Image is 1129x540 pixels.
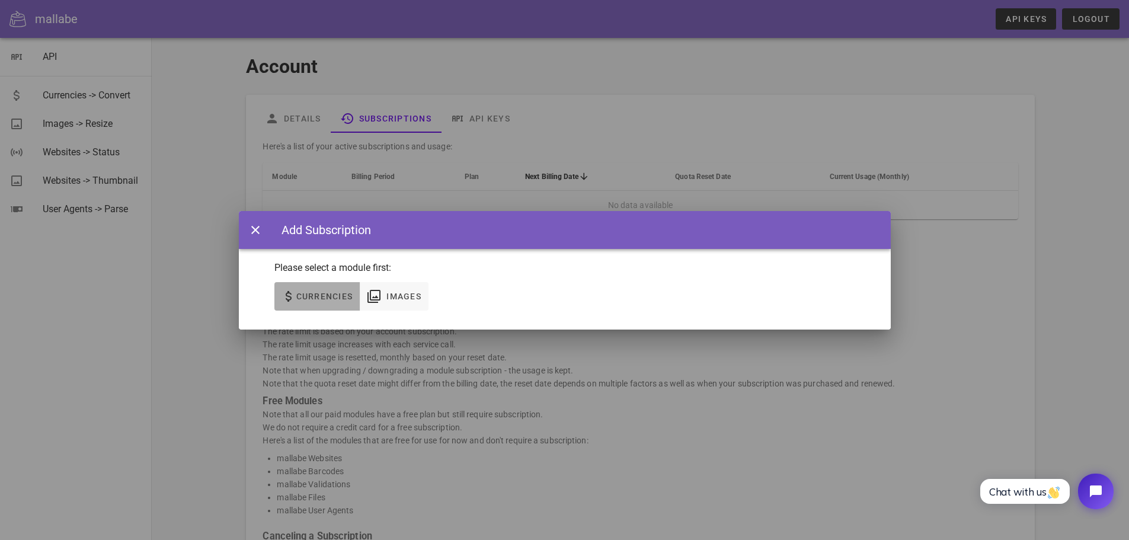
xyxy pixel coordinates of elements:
[360,282,428,311] button: Images
[386,292,421,301] span: Images
[274,282,360,311] button: Currencies
[967,464,1124,519] iframe: Tidio Chat
[274,261,855,275] p: Please select a module first:
[270,221,371,239] div: Add Subscription
[296,292,353,301] span: Currencies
